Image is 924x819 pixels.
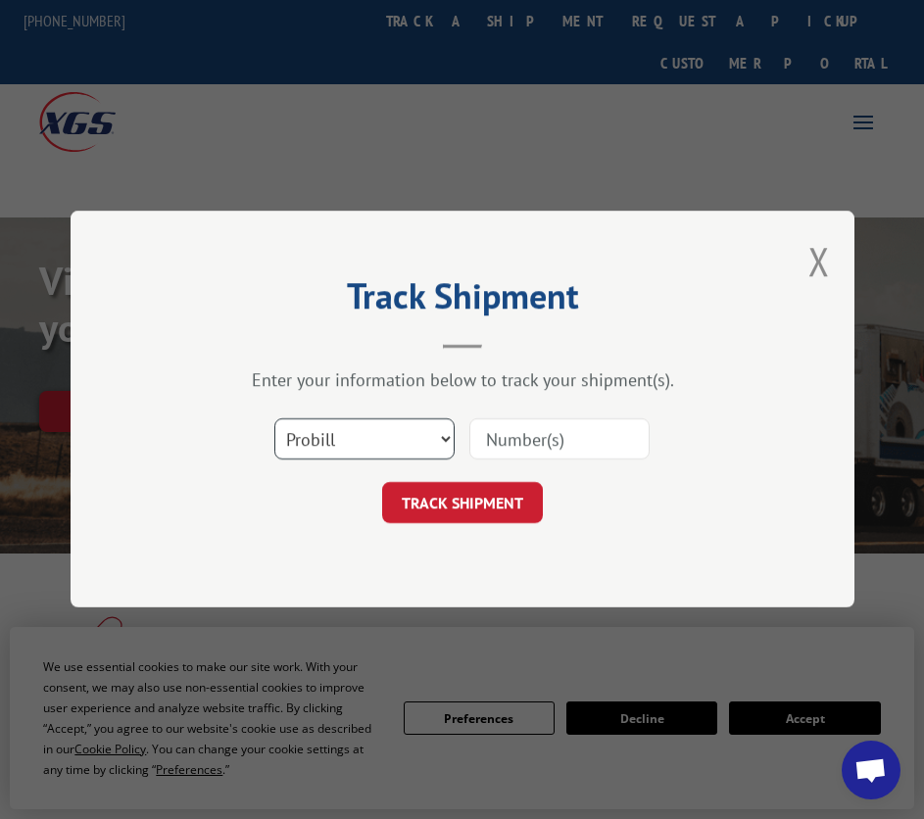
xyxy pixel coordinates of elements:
[169,369,756,392] div: Enter your information below to track your shipment(s).
[808,235,830,287] button: Close modal
[842,741,900,799] div: Open chat
[169,282,756,319] h2: Track Shipment
[382,483,543,524] button: TRACK SHIPMENT
[469,419,650,460] input: Number(s)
